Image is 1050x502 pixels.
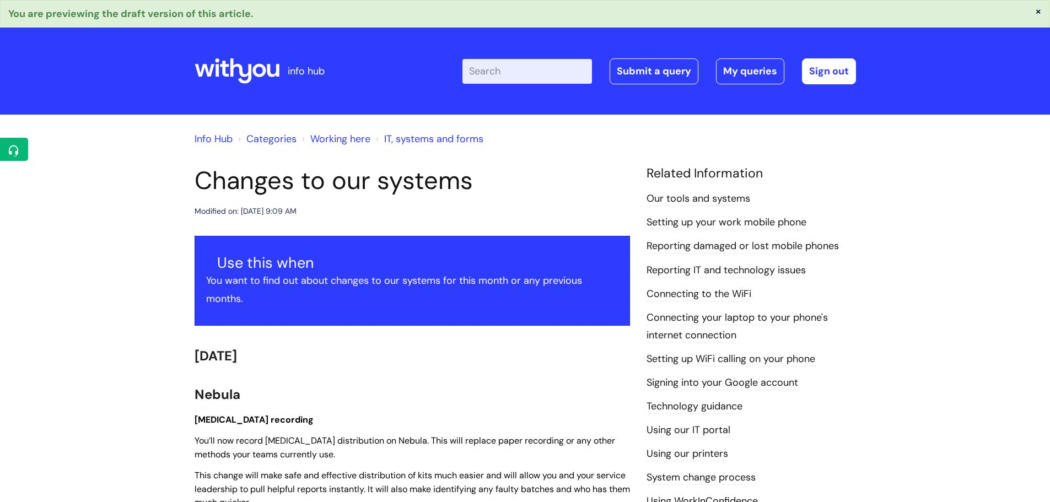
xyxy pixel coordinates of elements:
p: You want to find out about changes to our systems for this month or any previous months. [206,272,618,307]
li: Working here [299,130,370,148]
a: IT, systems and forms [384,132,483,145]
span: [MEDICAL_DATA] recording [195,414,314,425]
a: Sign out [802,58,856,84]
a: Submit a query [610,58,698,84]
button: × [1035,6,1042,16]
span: Nebula [195,386,240,403]
p: info hub [288,62,325,80]
li: Solution home [235,130,297,148]
span: [DATE] [195,347,237,364]
h3: Use this when [217,254,618,272]
a: Using our IT portal [647,423,730,438]
a: Connecting your laptop to your phone's internet connection [647,311,828,343]
a: Connecting to the WiFi [647,287,751,301]
a: Technology guidance [647,400,742,414]
h4: Related Information [647,166,856,181]
a: System change process [647,471,756,485]
a: Setting up WiFi calling on your phone [647,352,815,366]
a: Setting up your work mobile phone [647,215,806,230]
a: Working here [310,132,370,145]
h1: Changes to our systems [195,166,630,196]
a: Our tools and systems [647,192,750,206]
a: My queries [716,58,784,84]
a: Signing into your Google account [647,376,798,390]
a: Info Hub [195,132,233,145]
div: | - [462,58,856,84]
a: Reporting damaged or lost mobile phones [647,239,839,253]
a: Reporting IT and technology issues [647,263,806,278]
a: Using our printers [647,447,728,461]
a: Categories [246,132,297,145]
div: Modified on: [DATE] 9:09 AM [195,204,297,218]
li: IT, systems and forms [373,130,483,148]
span: You’ll now record [MEDICAL_DATA] distribution on Nebula. This will replace paper recording or any... [195,435,615,460]
input: Search [462,59,592,83]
